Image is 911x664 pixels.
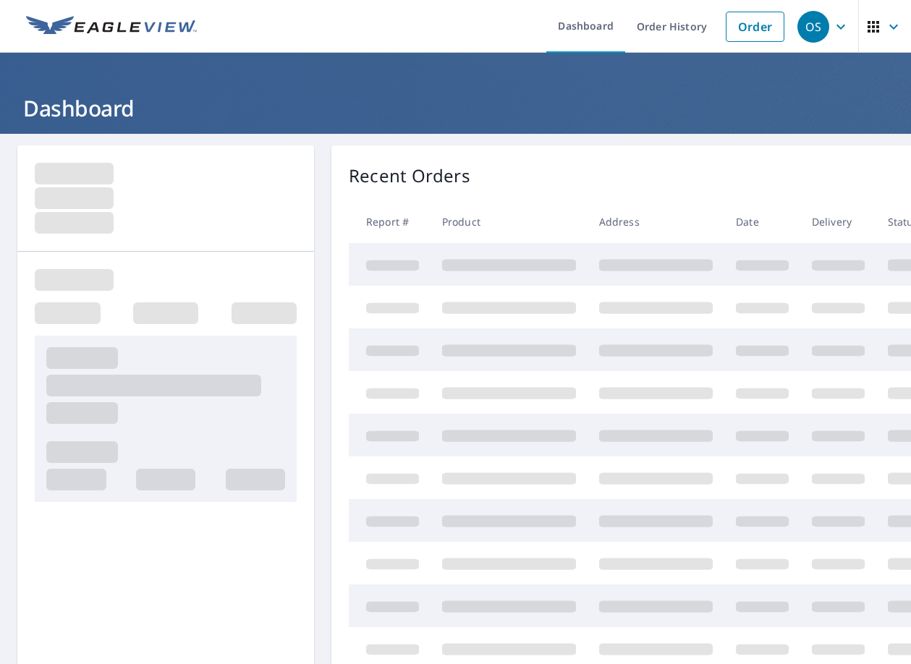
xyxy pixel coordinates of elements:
[349,200,431,243] th: Report #
[797,11,829,43] div: OS
[26,16,197,38] img: EV Logo
[800,200,876,243] th: Delivery
[17,93,894,123] h1: Dashboard
[588,200,724,243] th: Address
[349,163,470,189] p: Recent Orders
[431,200,588,243] th: Product
[726,12,784,42] a: Order
[724,200,800,243] th: Date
